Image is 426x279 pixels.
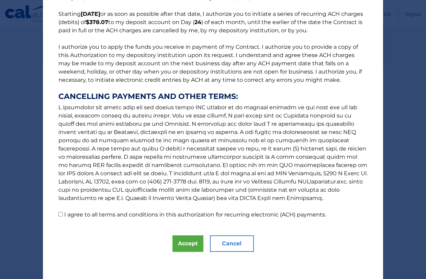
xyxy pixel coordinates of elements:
b: 24 [194,19,201,25]
b: [DATE] [81,11,100,17]
strong: CANCELLING PAYMENTS AND OTHER TERMS: [58,92,368,101]
button: Accept [172,235,203,252]
b: $378.07 [86,19,108,25]
label: I agree to all terms and conditions in this authorization for recurring electronic (ACH) payments. [64,211,326,218]
button: Cancel [210,235,254,252]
